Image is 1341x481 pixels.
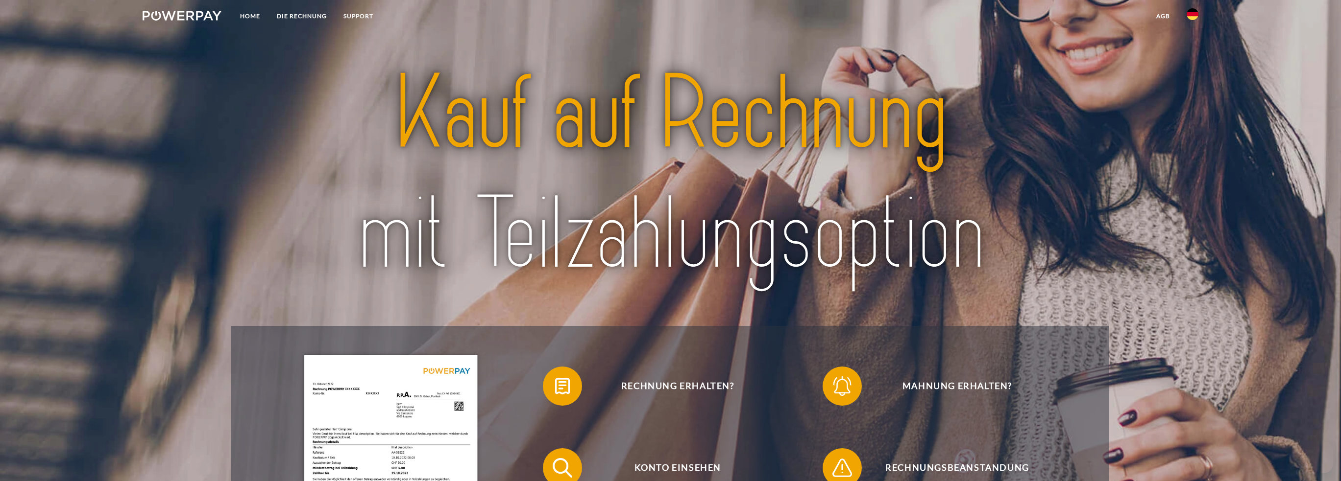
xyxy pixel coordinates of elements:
[550,374,575,398] img: qb_bill.svg
[335,7,382,25] a: SUPPORT
[543,366,798,406] button: Rechnung erhalten?
[1302,442,1333,473] iframe: Schaltfläche zum Öffnen des Messaging-Fensters
[282,48,1058,300] img: title-powerpay_de.svg
[823,366,1077,406] button: Mahnung erhalten?
[550,456,575,480] img: qb_search.svg
[1187,8,1198,20] img: de
[558,366,798,406] span: Rechnung erhalten?
[268,7,335,25] a: DIE RECHNUNG
[143,11,221,21] img: logo-powerpay-white.svg
[837,366,1077,406] span: Mahnung erhalten?
[232,7,268,25] a: Home
[830,374,854,398] img: qb_bell.svg
[830,456,854,480] img: qb_warning.svg
[1148,7,1178,25] a: agb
